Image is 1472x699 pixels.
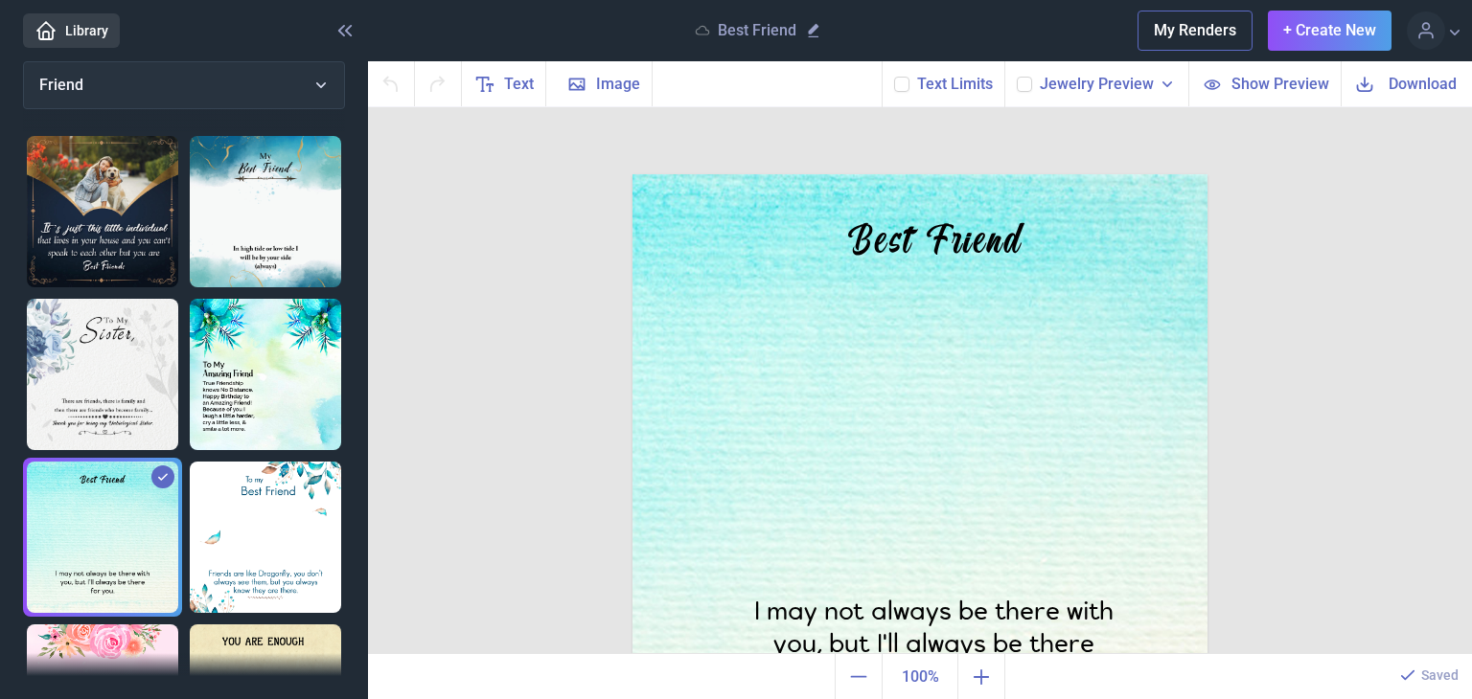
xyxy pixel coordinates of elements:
button: Undo [368,61,415,106]
button: Zoom out [835,654,882,699]
span: Download [1389,73,1457,95]
button: Friend [23,61,345,109]
button: Text [462,61,546,106]
span: Friend [39,76,83,94]
img: My Best Friend [190,136,341,287]
button: Jewelry Preview [1040,73,1177,96]
span: 100% [886,658,954,696]
span: Jewelry Preview [1040,73,1154,96]
img: Friends are like Dragonfly, you don’t [190,462,341,613]
span: Show Preview [1231,73,1329,95]
button: Actual size [882,654,958,699]
div: I may not always be there with you, but I'll always be there for you. [741,598,1126,683]
p: Saved [1421,665,1459,685]
img: Best Friend [27,462,178,613]
span: Image [596,73,640,96]
button: Show Preview [1188,61,1341,106]
img: To My Sister [27,299,178,450]
button: Zoom in [958,654,1005,699]
button: My Renders [1138,11,1253,51]
div: Best Friend [824,226,1045,260]
button: Redo [415,61,462,106]
button: + Create New [1268,11,1391,51]
button: Text Limits [917,73,993,96]
a: Library [23,13,120,48]
button: Download [1341,61,1472,106]
img: To My Amazing Friend [190,299,341,450]
p: Best Friend [718,21,796,40]
img: Little individual [27,136,178,287]
span: Text [504,73,534,96]
button: Image [546,61,653,106]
